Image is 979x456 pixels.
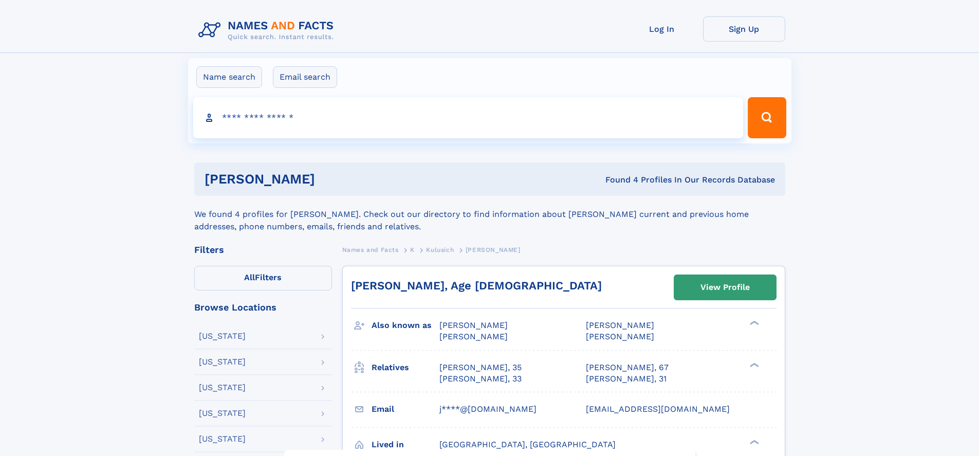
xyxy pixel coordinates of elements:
a: Sign Up [703,16,785,42]
span: [EMAIL_ADDRESS][DOMAIN_NAME] [586,404,730,414]
span: [PERSON_NAME] [466,246,521,253]
div: ❯ [747,439,760,445]
span: All [244,272,255,282]
div: [US_STATE] [199,435,246,443]
span: [PERSON_NAME] [586,320,654,330]
a: Kulusich [426,243,454,256]
a: Log In [621,16,703,42]
span: Kulusich [426,246,454,253]
span: [GEOGRAPHIC_DATA], [GEOGRAPHIC_DATA] [439,440,616,449]
h3: Email [372,400,439,418]
a: Names and Facts [342,243,399,256]
h3: Lived in [372,436,439,453]
h3: Relatives [372,359,439,376]
a: K [410,243,415,256]
div: Found 4 Profiles In Our Records Database [460,174,775,186]
div: ❯ [747,361,760,368]
label: Filters [194,266,332,290]
div: [US_STATE] [199,332,246,340]
span: [PERSON_NAME] [439,320,508,330]
label: Email search [273,66,337,88]
span: [PERSON_NAME] [586,332,654,341]
img: Logo Names and Facts [194,16,342,44]
a: [PERSON_NAME], 31 [586,373,667,385]
a: [PERSON_NAME], 33 [439,373,522,385]
a: [PERSON_NAME], 35 [439,362,522,373]
h1: [PERSON_NAME] [205,173,460,186]
div: [US_STATE] [199,409,246,417]
div: We found 4 profiles for [PERSON_NAME]. Check out our directory to find information about [PERSON_... [194,196,785,233]
input: search input [193,97,744,138]
a: [PERSON_NAME], 67 [586,362,669,373]
div: ❯ [747,320,760,326]
div: [US_STATE] [199,358,246,366]
h3: Also known as [372,317,439,334]
button: Search Button [748,97,786,138]
span: K [410,246,415,253]
div: Filters [194,245,332,254]
a: View Profile [674,275,776,300]
span: [PERSON_NAME] [439,332,508,341]
div: Browse Locations [194,303,332,312]
div: View Profile [700,276,750,299]
div: [US_STATE] [199,384,246,392]
label: Name search [196,66,262,88]
a: [PERSON_NAME], Age [DEMOGRAPHIC_DATA] [351,279,602,292]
